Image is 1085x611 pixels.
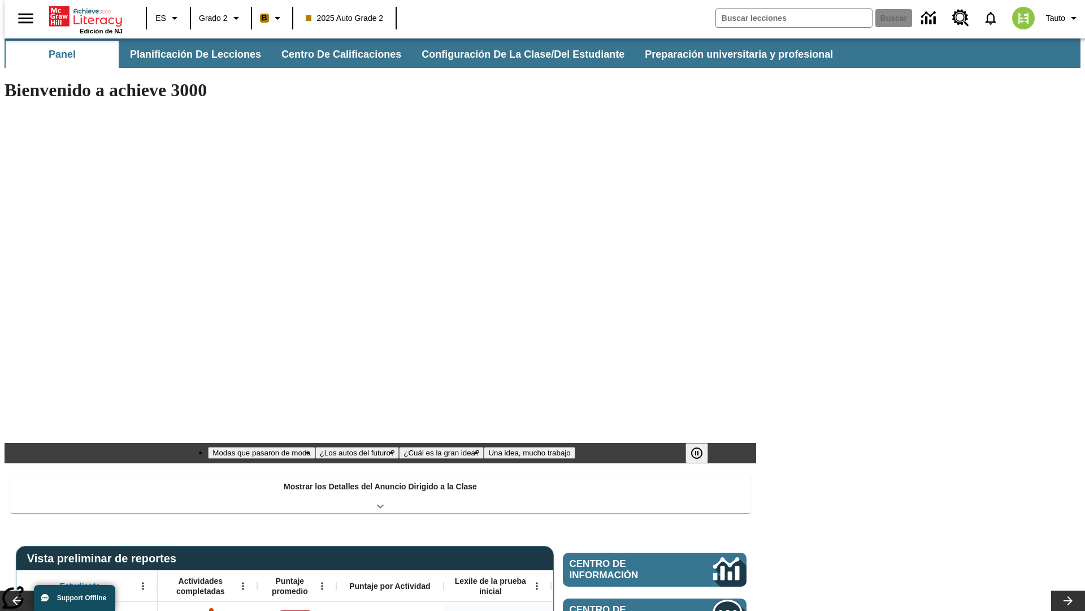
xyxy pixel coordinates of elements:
button: Lenguaje: ES, Selecciona un idioma [150,8,186,28]
button: Pausar [685,443,708,463]
div: Subbarra de navegación [5,41,843,68]
button: Configuración de la clase/del estudiante [413,41,633,68]
span: Actividades completadas [163,576,238,596]
a: Portada [49,5,123,28]
p: Mostrar los Detalles del Anuncio Dirigido a la Clase [284,481,477,493]
span: Puntaje por Actividad [349,581,430,591]
span: Centro de información [570,558,675,581]
input: Buscar campo [716,9,872,27]
button: Abrir menú [235,578,251,595]
button: Centro de calificaciones [272,41,410,68]
span: 2025 Auto Grade 2 [306,12,384,24]
body: Máximo 600 caracteres Presiona Escape para desactivar la barra de herramientas Presiona Alt + F10... [5,9,165,19]
a: Centro de recursos, Se abrirá en una pestaña nueva. [945,3,976,33]
div: Mostrar los Detalles del Anuncio Dirigido a la Clase [10,474,750,513]
button: Panel [6,41,119,68]
a: Centro de información [563,553,747,587]
span: B [262,11,267,25]
span: Lexile de la prueba inicial [449,576,532,596]
button: Diapositiva 1 Modas que pasaron de moda [208,447,315,459]
button: Preparación universitaria y profesional [636,41,842,68]
div: Pausar [685,443,719,463]
div: Portada [49,4,123,35]
span: Estudiante [60,581,101,591]
button: Support Offline [34,585,115,611]
span: Puntaje promedio [263,576,317,596]
img: avatar image [1012,7,1035,29]
span: Tauto [1046,12,1065,24]
button: Perfil/Configuración [1041,8,1085,28]
button: Abrir menú [314,578,331,595]
a: Notificaciones [976,3,1005,33]
button: Diapositiva 2 ¿Los autos del futuro? [315,447,400,459]
button: Escoja un nuevo avatar [1005,3,1041,33]
button: Abrir el menú lateral [9,2,42,35]
span: Vista preliminar de reportes [27,552,182,565]
button: Abrir menú [528,578,545,595]
a: Centro de información [914,3,945,34]
div: Subbarra de navegación [5,38,1080,68]
button: Carrusel de lecciones, seguir [1051,591,1085,611]
button: Planificación de lecciones [121,41,270,68]
h1: Bienvenido a achieve 3000 [5,80,756,101]
button: Diapositiva 3 ¿Cuál es la gran idea? [399,447,484,459]
span: Support Offline [57,594,106,602]
span: Grado 2 [199,12,228,24]
span: Edición de NJ [80,28,123,35]
button: Diapositiva 4 Una idea, mucho trabajo [484,447,575,459]
button: Boost El color de la clase es anaranjado claro. Cambiar el color de la clase. [255,8,289,28]
span: ES [155,12,166,24]
button: Grado: Grado 2, Elige un grado [194,8,248,28]
button: Abrir menú [134,578,151,595]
